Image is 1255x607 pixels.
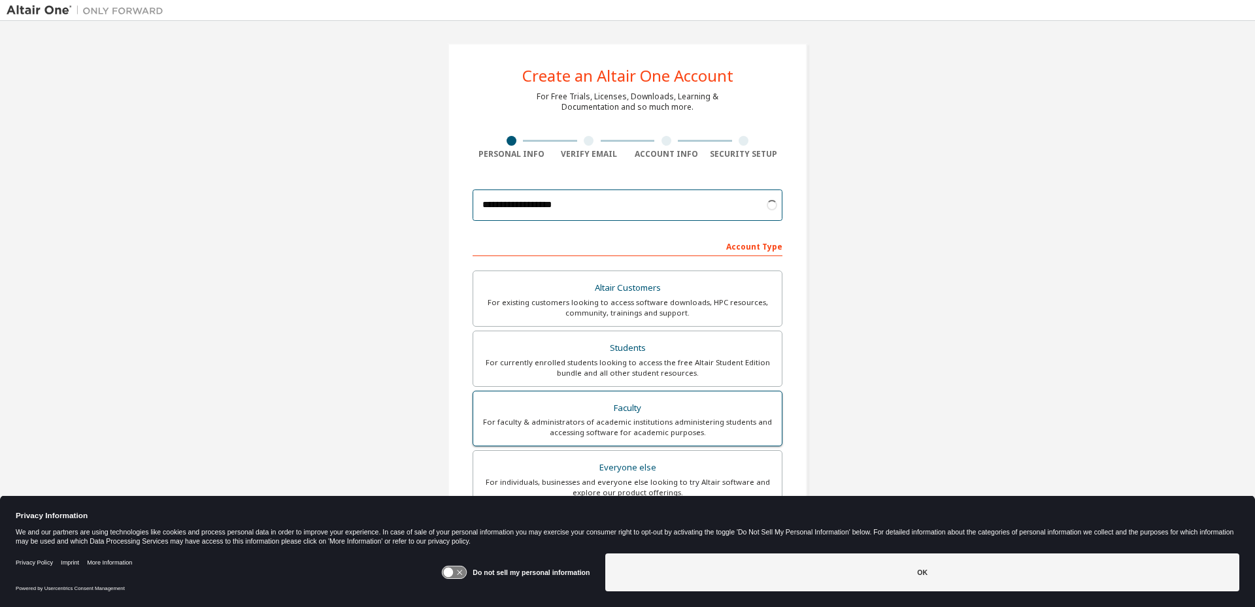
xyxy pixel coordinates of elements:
[473,149,550,159] div: Personal Info
[473,235,782,256] div: Account Type
[627,149,705,159] div: Account Info
[550,149,628,159] div: Verify Email
[481,477,774,498] div: For individuals, businesses and everyone else looking to try Altair software and explore our prod...
[481,297,774,318] div: For existing customers looking to access software downloads, HPC resources, community, trainings ...
[481,399,774,418] div: Faculty
[537,91,718,112] div: For Free Trials, Licenses, Downloads, Learning & Documentation and so much more.
[7,4,170,17] img: Altair One
[481,339,774,357] div: Students
[522,68,733,84] div: Create an Altair One Account
[481,357,774,378] div: For currently enrolled students looking to access the free Altair Student Edition bundle and all ...
[481,417,774,438] div: For faculty & administrators of academic institutions administering students and accessing softwa...
[481,279,774,297] div: Altair Customers
[705,149,783,159] div: Security Setup
[481,459,774,477] div: Everyone else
